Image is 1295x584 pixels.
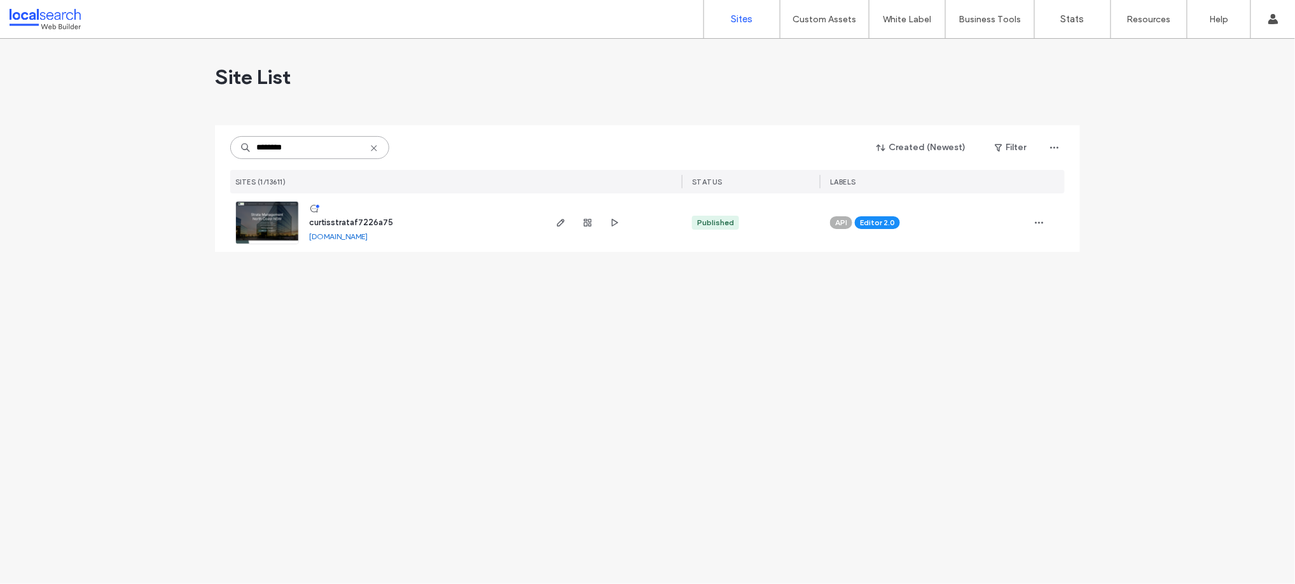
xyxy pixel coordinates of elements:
[697,217,734,228] div: Published
[1061,13,1084,25] label: Stats
[215,64,291,90] span: Site List
[959,14,1021,25] label: Business Tools
[835,217,847,228] span: API
[309,232,368,241] a: [DOMAIN_NAME]
[982,137,1039,158] button: Filter
[883,14,932,25] label: White Label
[860,217,895,228] span: Editor 2.0
[309,218,393,227] a: curtisstrataf7226a75
[793,14,857,25] label: Custom Assets
[29,9,55,20] span: Help
[866,137,977,158] button: Created (Newest)
[830,177,856,186] span: LABELS
[1210,14,1229,25] label: Help
[235,177,286,186] span: SITES (1/13611)
[731,13,753,25] label: Sites
[1127,14,1171,25] label: Resources
[692,177,723,186] span: STATUS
